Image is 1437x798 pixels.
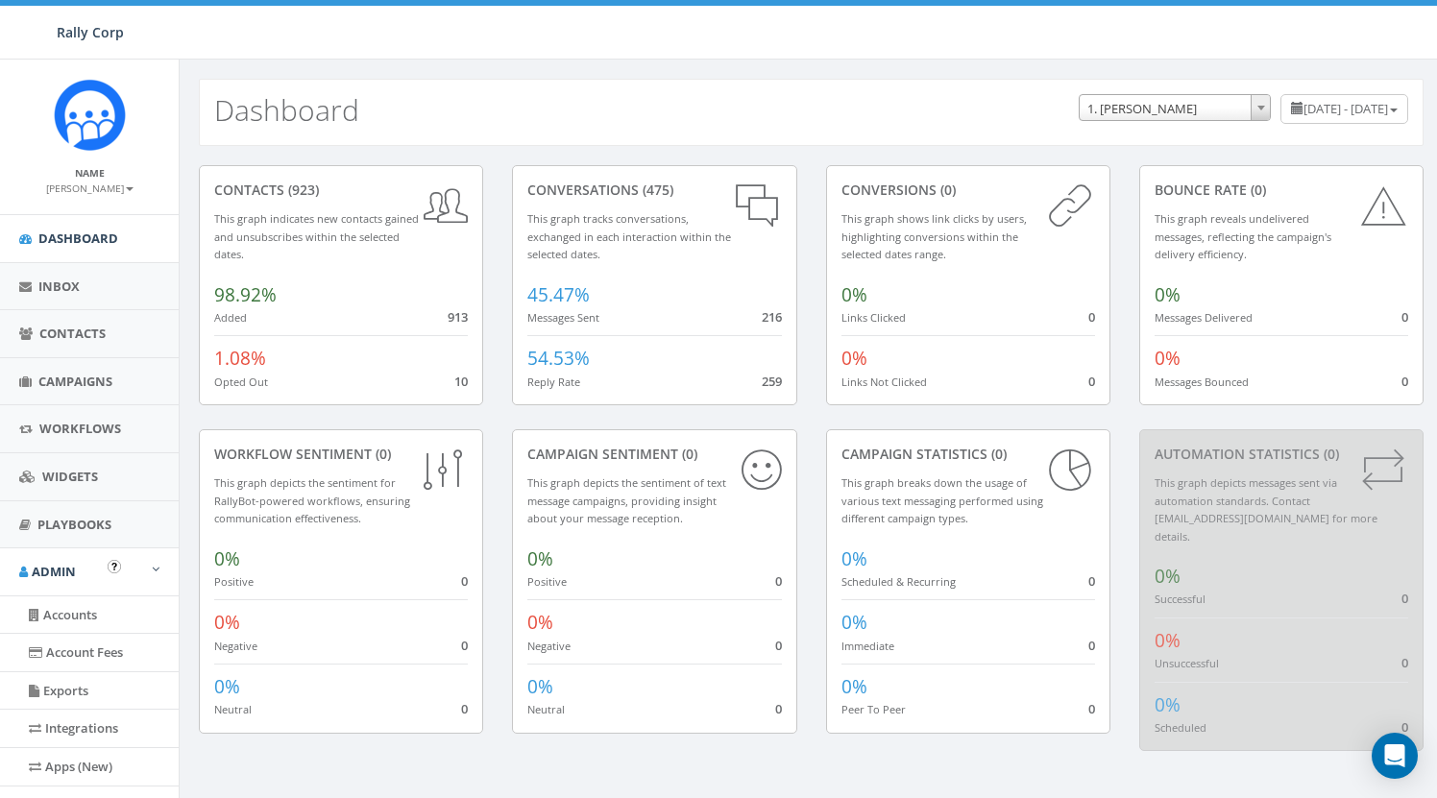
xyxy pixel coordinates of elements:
span: 0% [214,546,240,571]
span: 0% [1155,282,1181,307]
span: Widgets [42,468,98,485]
img: Icon_1.png [54,79,126,151]
span: 1. James Martin [1080,95,1270,122]
span: Contacts [39,325,106,342]
span: 0 [1088,637,1095,654]
span: 0 [1401,373,1408,390]
small: This graph indicates new contacts gained and unsubscribes within the selected dates. [214,211,419,261]
span: 0% [841,346,867,371]
span: 0% [527,610,553,635]
small: Negative [214,639,257,653]
small: Neutral [214,702,252,716]
small: Messages Sent [527,310,599,325]
span: 54.53% [527,346,590,371]
div: Workflow Sentiment [214,445,468,464]
small: This graph depicts messages sent via automation standards. Contact [EMAIL_ADDRESS][DOMAIN_NAME] f... [1155,475,1377,544]
small: Scheduled & Recurring [841,574,956,589]
small: [PERSON_NAME] [46,181,134,195]
span: (0) [987,445,1007,463]
small: This graph shows link clicks by users, highlighting conversions within the selected dates range. [841,211,1027,261]
small: Messages Delivered [1155,310,1253,325]
span: Rally Corp [57,23,124,41]
span: 0% [1155,692,1181,717]
small: Name [75,166,105,180]
span: 0 [1088,373,1095,390]
span: 0% [527,546,553,571]
span: 0 [461,637,468,654]
span: 0 [775,700,782,717]
span: Campaigns [38,373,112,390]
div: Automation Statistics [1155,445,1408,464]
small: This graph depicts the sentiment of text message campaigns, providing insight about your message ... [527,475,726,525]
span: (0) [678,445,697,463]
small: Links Clicked [841,310,906,325]
span: 0 [1401,590,1408,607]
span: (0) [937,181,956,199]
span: 216 [762,308,782,326]
span: 913 [448,308,468,326]
small: Negative [527,639,571,653]
div: conversations [527,181,781,200]
span: 0 [461,700,468,717]
span: Playbooks [37,516,111,533]
small: Scheduled [1155,720,1206,735]
span: (0) [1247,181,1266,199]
small: Opted Out [214,375,268,389]
div: conversions [841,181,1095,200]
small: This graph breaks down the usage of various text messaging performed using different campaign types. [841,475,1043,525]
h2: Dashboard [214,94,359,126]
span: 0% [1155,628,1181,653]
small: This graph reveals undelivered messages, reflecting the campaign's delivery efficiency. [1155,211,1331,261]
span: 10 [454,373,468,390]
small: Unsuccessful [1155,656,1219,670]
span: 1. James Martin [1079,94,1271,121]
span: Inbox [38,278,80,295]
span: 0 [1401,308,1408,326]
span: 0% [841,610,867,635]
small: Added [214,310,247,325]
small: Successful [1155,592,1206,606]
span: 0 [1401,718,1408,736]
span: 0 [775,637,782,654]
div: contacts [214,181,468,200]
span: 45.47% [527,282,590,307]
span: 259 [762,373,782,390]
span: 0% [841,546,867,571]
span: 0% [841,674,867,699]
a: [PERSON_NAME] [46,179,134,196]
span: 0% [527,674,553,699]
span: (0) [372,445,391,463]
span: 1.08% [214,346,266,371]
small: This graph tracks conversations, exchanged in each interaction within the selected dates. [527,211,731,261]
div: Bounce Rate [1155,181,1408,200]
span: 0% [1155,564,1181,589]
span: 0% [214,610,240,635]
span: 0% [841,282,867,307]
span: 98.92% [214,282,277,307]
span: 0% [214,674,240,699]
span: Admin [32,563,76,580]
span: (923) [284,181,319,199]
span: [DATE] - [DATE] [1303,100,1388,117]
small: Positive [527,574,567,589]
small: Messages Bounced [1155,375,1249,389]
small: Reply Rate [527,375,580,389]
span: 0 [775,572,782,590]
span: 0% [1155,346,1181,371]
small: Links Not Clicked [841,375,927,389]
small: This graph depicts the sentiment for RallyBot-powered workflows, ensuring communication effective... [214,475,410,525]
small: Immediate [841,639,894,653]
span: 0 [461,572,468,590]
small: Peer To Peer [841,702,906,716]
span: Workflows [39,420,121,437]
span: 0 [1088,700,1095,717]
span: 0 [1088,572,1095,590]
span: Dashboard [38,230,118,247]
small: Positive [214,574,254,589]
div: Campaign Sentiment [527,445,781,464]
button: Open In-App Guide [108,560,121,573]
div: Open Intercom Messenger [1372,733,1418,779]
span: (475) [639,181,673,199]
span: 0 [1401,654,1408,671]
span: (0) [1320,445,1339,463]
